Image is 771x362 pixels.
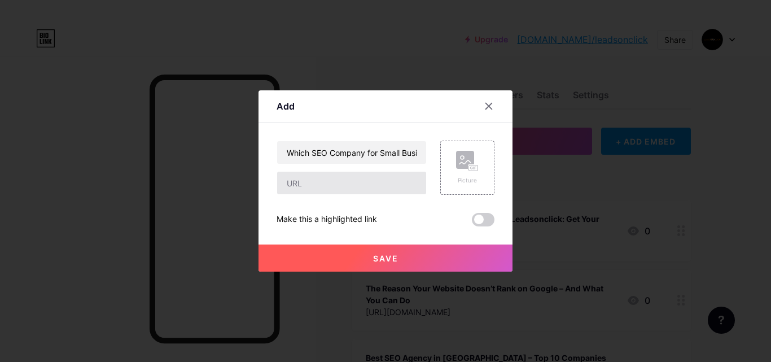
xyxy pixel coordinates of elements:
[277,99,295,113] div: Add
[259,245,512,272] button: Save
[277,172,426,194] input: URL
[277,141,426,164] input: Title
[373,254,398,263] span: Save
[277,213,377,226] div: Make this a highlighted link
[456,176,479,185] div: Picture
